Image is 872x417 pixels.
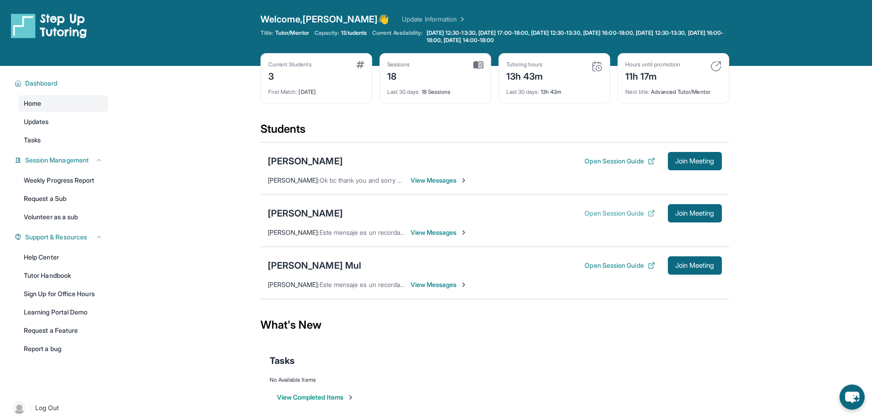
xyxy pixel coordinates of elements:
[22,79,103,88] button: Dashboard
[457,15,466,24] img: Chevron Right
[585,261,655,270] button: Open Session Guide
[268,207,343,220] div: [PERSON_NAME]
[270,354,295,367] span: Tasks
[320,176,427,184] span: Ok bc thank you and sorry about that
[260,29,273,37] span: Title:
[625,88,650,95] span: Next title :
[270,376,720,384] div: No Available Items
[585,157,655,166] button: Open Session Guide
[24,135,41,145] span: Tasks
[427,29,727,44] span: [DATE] 12:30-13:30, [DATE] 17:00-18:00, [DATE] 12:30-13:30, [DATE] 16:00-18:00, [DATE] 12:30-13:3...
[411,176,468,185] span: View Messages
[387,61,410,68] div: Sessions
[18,304,108,320] a: Learning Portal Demo
[13,401,26,414] img: user-img
[387,68,410,83] div: 18
[268,83,364,96] div: [DATE]
[25,156,89,165] span: Session Management
[18,114,108,130] a: Updates
[275,29,309,37] span: Tutor/Mentor
[18,322,108,339] a: Request a Feature
[18,132,108,148] a: Tasks
[320,228,607,236] span: Este mensaje es un recordatorio de que la sesión con [PERSON_NAME] comenzará en 30 minutos.
[18,341,108,357] a: Report a bug
[25,79,58,88] span: Dashboard
[18,286,108,302] a: Sign Up for Office Hours
[506,88,539,95] span: Last 30 days :
[268,88,298,95] span: First Match :
[260,305,729,345] div: What's New
[668,152,722,170] button: Join Meeting
[675,263,715,268] span: Join Meeting
[710,61,721,72] img: card
[18,190,108,207] a: Request a Sub
[260,122,729,142] div: Students
[411,280,468,289] span: View Messages
[260,13,390,26] span: Welcome, [PERSON_NAME] 👋
[320,281,605,288] span: Este mensaje es un recordatorio de que la sesión con [PERSON_NAME] comenzará en 15 minutos.
[356,61,364,68] img: card
[268,61,312,68] div: Current Students
[268,155,343,168] div: [PERSON_NAME]
[268,259,362,272] div: [PERSON_NAME] Mul
[277,393,354,402] button: View Completed Items
[840,385,865,410] button: chat-button
[625,68,680,83] div: 11h 17m
[341,29,367,37] span: 1 Students
[24,99,41,108] span: Home
[425,29,729,44] a: [DATE] 12:30-13:30, [DATE] 17:00-18:00, [DATE] 12:30-13:30, [DATE] 16:00-18:00, [DATE] 12:30-13:3...
[22,233,103,242] button: Support & Resources
[268,281,320,288] span: [PERSON_NAME] :
[506,61,543,68] div: Tutoring hours
[668,204,722,222] button: Join Meeting
[387,88,420,95] span: Last 30 days :
[506,83,602,96] div: 13h 43m
[18,267,108,284] a: Tutor Handbook
[668,256,722,275] button: Join Meeting
[506,68,543,83] div: 13h 43m
[591,61,602,72] img: card
[35,403,59,412] span: Log Out
[29,402,32,413] span: |
[402,15,466,24] a: Update Information
[387,83,483,96] div: 18 Sessions
[24,117,49,126] span: Updates
[411,228,468,237] span: View Messages
[268,228,320,236] span: [PERSON_NAME] :
[18,249,108,265] a: Help Center
[18,95,108,112] a: Home
[675,211,715,216] span: Join Meeting
[268,176,320,184] span: [PERSON_NAME] :
[473,61,483,69] img: card
[460,229,467,236] img: Chevron-Right
[22,156,103,165] button: Session Management
[675,158,715,164] span: Join Meeting
[18,209,108,225] a: Volunteer as a sub
[268,68,312,83] div: 3
[18,172,108,189] a: Weekly Progress Report
[25,233,87,242] span: Support & Resources
[11,13,87,38] img: logo
[625,61,680,68] div: Hours until promotion
[585,209,655,218] button: Open Session Guide
[460,281,467,288] img: Chevron-Right
[625,83,721,96] div: Advanced Tutor/Mentor
[460,177,467,184] img: Chevron-Right
[314,29,340,37] span: Capacity:
[372,29,422,44] span: Current Availability:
